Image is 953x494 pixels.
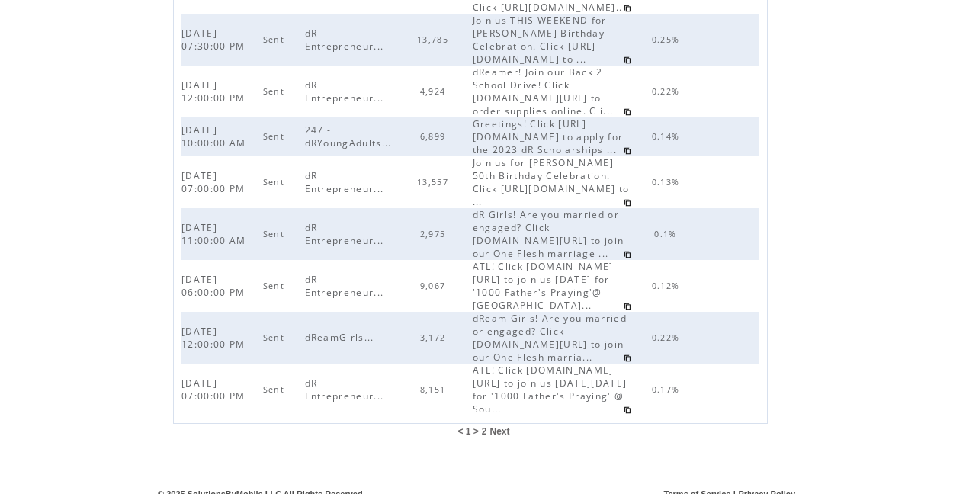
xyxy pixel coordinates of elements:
[417,177,452,188] span: 13,557
[305,27,388,53] span: dR Entrepreneur...
[263,332,288,343] span: Sent
[473,66,618,117] span: dReamer! Join our Back 2 School Drive! Click [DOMAIN_NAME][URL] to order supplies online. Cli...
[263,281,288,291] span: Sent
[417,34,452,45] span: 13,785
[181,79,249,104] span: [DATE] 12:00:00 PM
[181,325,249,351] span: [DATE] 12:00:00 PM
[305,331,378,344] span: dReamGirls...
[305,377,388,403] span: dR Entrepreneur...
[473,14,607,66] span: Join us THIS WEEKEND for [PERSON_NAME] Birthday Celebration. Click [URL][DOMAIN_NAME] to ...
[305,273,388,299] span: dR Entrepreneur...
[473,117,624,156] span: Greetings! Click [URL][DOMAIN_NAME] to apply for the 2023 dR Scholarships ...
[181,273,249,299] span: [DATE] 06:00:00 PM
[305,79,388,104] span: dR Entrepreneur...
[305,169,388,195] span: dR Entrepreneur...
[482,426,487,437] a: 2
[420,332,450,343] span: 3,172
[473,364,627,415] span: ATL! Click [DOMAIN_NAME][URL] to join us [DATE][DATE] for '1000 Father's Praying' @ Sou...
[652,332,684,343] span: 0.22%
[652,281,684,291] span: 0.12%
[263,177,288,188] span: Sent
[181,221,250,247] span: [DATE] 11:00:00 AM
[652,86,684,97] span: 0.22%
[420,384,450,395] span: 8,151
[457,426,478,437] span: < 1 >
[263,86,288,97] span: Sent
[473,156,630,208] span: Join us for [PERSON_NAME] 50th Birthday Celebration. Click [URL][DOMAIN_NAME] to ...
[305,221,388,247] span: dR Entrepreneur...
[263,229,288,239] span: Sent
[420,86,450,97] span: 4,924
[263,34,288,45] span: Sent
[181,124,250,149] span: [DATE] 10:00:00 AM
[654,229,680,239] span: 0.1%
[181,377,249,403] span: [DATE] 07:00:00 PM
[652,34,684,45] span: 0.25%
[263,131,288,142] span: Sent
[420,281,450,291] span: 9,067
[490,426,510,437] a: Next
[473,312,627,364] span: dReam Girls! Are you married or engaged? Click [DOMAIN_NAME][URL] to join our One Flesh marria...
[305,124,396,149] span: 247 - dRYoungAdults...
[652,131,684,142] span: 0.14%
[652,384,684,395] span: 0.17%
[420,229,450,239] span: 2,975
[473,208,624,260] span: dR Girls! Are you married or engaged? Click [DOMAIN_NAME][URL] to join our One Flesh marriage ...
[473,260,614,312] span: ATL! Click [DOMAIN_NAME][URL] to join us [DATE] for '1000 Father's Praying'@ [GEOGRAPHIC_DATA]...
[263,384,288,395] span: Sent
[181,27,249,53] span: [DATE] 07:30:00 PM
[652,177,684,188] span: 0.13%
[181,169,249,195] span: [DATE] 07:00:00 PM
[420,131,450,142] span: 6,899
